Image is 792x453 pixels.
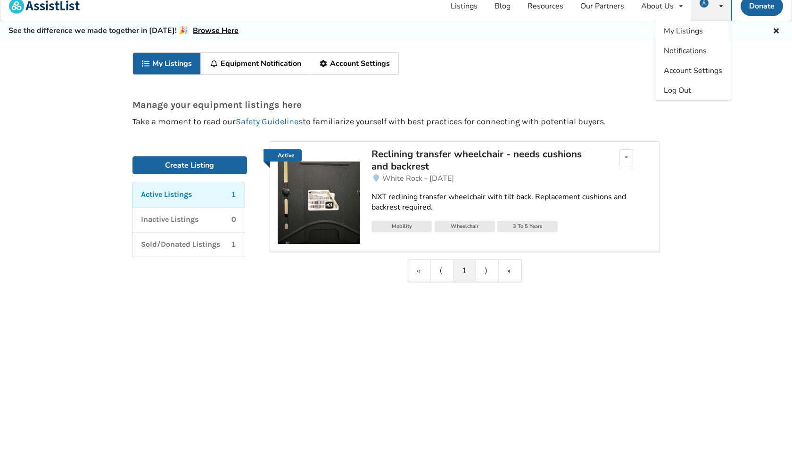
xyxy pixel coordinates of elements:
[664,46,707,56] span: Notifications
[664,85,691,96] span: Log Out
[141,239,220,250] p: Sold/Donated Listings
[193,25,239,36] a: Browse Here
[664,26,703,36] span: My Listings
[231,214,236,225] p: 0
[454,260,476,282] a: 1
[264,149,302,162] a: Active
[371,192,652,213] div: NXT reclining transfer wheelchair with tilt back. Replacement cushions and backrest required.
[231,189,236,200] p: 1
[201,53,310,74] a: Equipment Notification
[664,65,722,76] span: Account Settings
[371,173,652,184] a: White Rock - [DATE]
[382,173,454,184] span: White Rock - [DATE]
[133,53,201,74] a: My Listings
[278,162,360,244] img: mobility-reclining transfer wheelchair - needs cushions and backrest
[499,260,521,282] a: Last item
[141,214,198,225] p: Inactive Listings
[371,149,592,173] a: Reclining transfer wheelchair - needs cushions and backrest
[371,221,432,232] div: Mobility
[408,260,431,282] a: First item
[371,184,652,221] a: NXT reclining transfer wheelchair with tilt back. Replacement cushions and backrest required.
[278,149,360,244] a: Active
[497,221,558,232] div: 3 To 5 Years
[132,156,247,174] a: Create Listing
[371,148,592,173] div: Reclining transfer wheelchair - needs cushions and backrest
[641,2,674,10] div: About Us
[141,189,192,200] p: Active Listings
[476,260,499,282] a: Next item
[408,259,522,282] div: Pagination Navigation
[236,116,303,127] a: Safety Guidelines
[431,260,454,282] a: Previous item
[435,221,495,232] div: Wheelchair
[371,220,652,235] a: MobilityWheelchair3 To 5 Years
[8,26,239,36] h5: See the difference we made together in [DATE]! 🎉
[132,100,660,110] p: Manage your equipment listings here
[132,117,660,126] p: Take a moment to read our to familiarize yourself with best practices for connecting with potenti...
[231,239,236,250] p: 1
[310,53,399,74] a: Account Settings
